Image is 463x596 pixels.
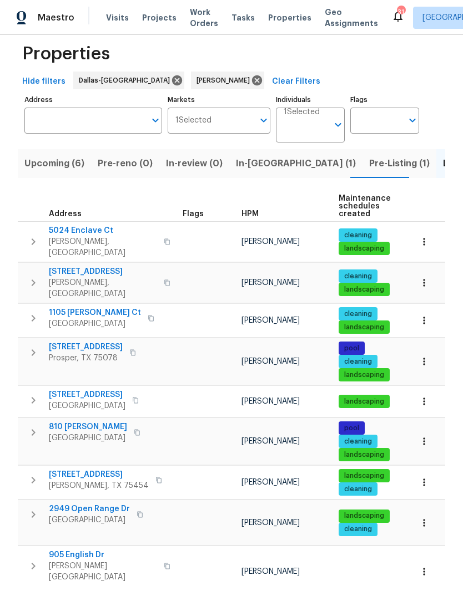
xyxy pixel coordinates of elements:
[241,437,300,445] span: [PERSON_NAME]
[49,503,130,515] span: 2949 Open Range Dr
[241,358,300,365] span: [PERSON_NAME]
[340,424,364,433] span: pool
[49,210,82,218] span: Address
[340,397,389,406] span: landscaping
[236,156,356,171] span: In-[GEOGRAPHIC_DATA] (1)
[241,317,300,324] span: [PERSON_NAME]
[340,370,389,380] span: landscaping
[49,469,149,480] span: [STREET_ADDRESS]
[49,400,125,411] span: [GEOGRAPHIC_DATA]
[18,72,70,92] button: Hide filters
[142,12,177,23] span: Projects
[241,238,300,246] span: [PERSON_NAME]
[340,285,389,294] span: landscaping
[197,75,254,86] span: [PERSON_NAME]
[49,561,157,583] span: [PERSON_NAME][GEOGRAPHIC_DATA]
[98,156,153,171] span: Pre-reno (0)
[49,342,123,353] span: [STREET_ADDRESS]
[241,478,300,486] span: [PERSON_NAME]
[168,96,271,103] label: Markets
[268,72,325,92] button: Clear Filters
[49,389,125,400] span: [STREET_ADDRESS]
[49,480,149,491] span: [PERSON_NAME], TX 75454
[49,236,157,258] span: [PERSON_NAME], [GEOGRAPHIC_DATA]
[49,421,127,432] span: 810 [PERSON_NAME]
[268,12,311,23] span: Properties
[49,549,157,561] span: 905 English Dr
[49,318,141,329] span: [GEOGRAPHIC_DATA]
[49,266,157,277] span: [STREET_ADDRESS]
[191,72,264,89] div: [PERSON_NAME]
[369,156,430,171] span: Pre-Listing (1)
[330,117,346,133] button: Open
[340,231,376,240] span: cleaning
[272,75,320,89] span: Clear Filters
[340,323,389,332] span: landscaping
[405,113,420,128] button: Open
[325,7,378,29] span: Geo Assignments
[73,72,184,89] div: Dallas-[GEOGRAPHIC_DATA]
[79,75,174,86] span: Dallas-[GEOGRAPHIC_DATA]
[241,210,259,218] span: HPM
[106,12,129,23] span: Visits
[350,96,419,103] label: Flags
[276,96,345,103] label: Individuals
[241,568,300,575] span: [PERSON_NAME]
[241,398,300,405] span: [PERSON_NAME]
[148,113,163,128] button: Open
[49,307,141,318] span: 1105 [PERSON_NAME] Ct
[49,225,157,236] span: 5024 Enclave Ct
[166,156,223,171] span: In-review (0)
[38,12,74,23] span: Maestro
[340,511,389,521] span: landscaping
[340,357,376,366] span: cleaning
[183,210,204,218] span: Flags
[241,279,300,287] span: [PERSON_NAME]
[284,108,320,117] span: 1 Selected
[190,7,218,29] span: Work Orders
[339,195,391,218] span: Maintenance schedules created
[340,524,376,534] span: cleaning
[340,437,376,446] span: cleaning
[231,14,255,22] span: Tasks
[340,244,389,253] span: landscaping
[22,75,66,89] span: Hide filters
[397,7,405,18] div: 31
[340,450,389,460] span: landscaping
[340,272,376,281] span: cleaning
[49,277,157,299] span: [PERSON_NAME], [GEOGRAPHIC_DATA]
[340,485,376,494] span: cleaning
[241,519,300,527] span: [PERSON_NAME]
[49,432,127,444] span: [GEOGRAPHIC_DATA]
[340,344,364,353] span: pool
[49,353,123,364] span: Prosper, TX 75078
[22,48,110,59] span: Properties
[340,471,389,481] span: landscaping
[256,113,271,128] button: Open
[24,96,162,103] label: Address
[340,309,376,319] span: cleaning
[49,515,130,526] span: [GEOGRAPHIC_DATA]
[175,116,212,125] span: 1 Selected
[24,156,84,171] span: Upcoming (6)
